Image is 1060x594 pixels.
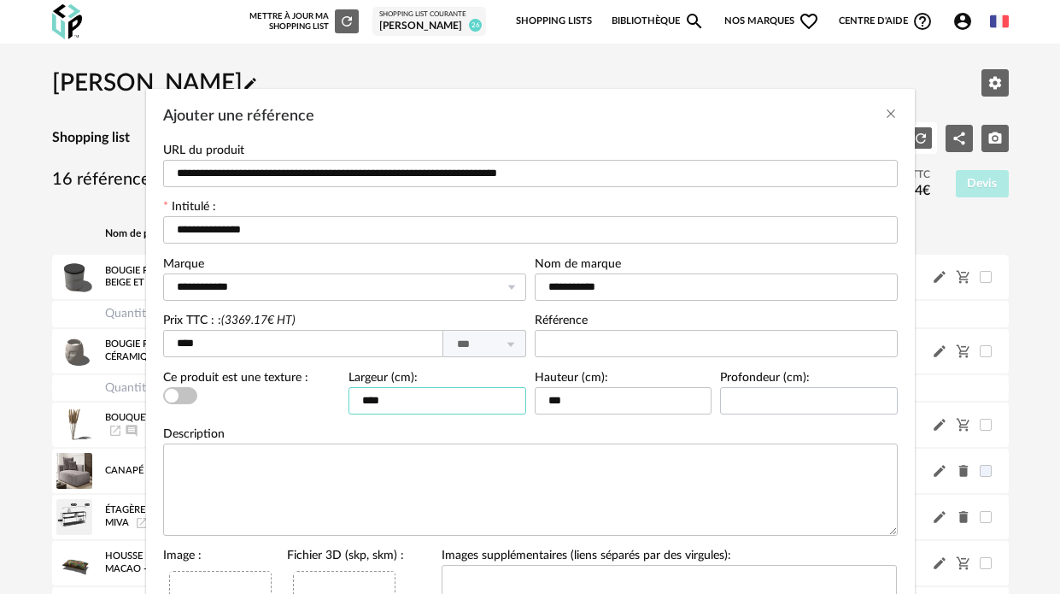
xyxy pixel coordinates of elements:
[884,106,898,124] button: Close
[442,550,731,565] label: Images supplémentaires (liens séparés par des virgules):
[163,144,244,160] label: URL du produit
[535,258,621,273] label: Nom de marque
[287,550,404,565] label: Fichier 3D (skp, skm) :
[348,372,418,387] label: Largeur (cm):
[163,550,202,565] label: Image :
[535,372,608,387] label: Hauteur (cm):
[221,315,296,326] i: (3369.17€ HT)
[535,315,588,330] label: Référence
[163,201,216,216] label: Intitulé :
[163,258,204,273] label: Marque
[163,372,308,387] label: Ce produit est une texture :
[163,315,296,326] label: Prix TTC : :
[720,372,810,387] label: Profondeur (cm):
[163,109,314,124] span: Ajouter une référence
[163,428,225,444] label: Description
